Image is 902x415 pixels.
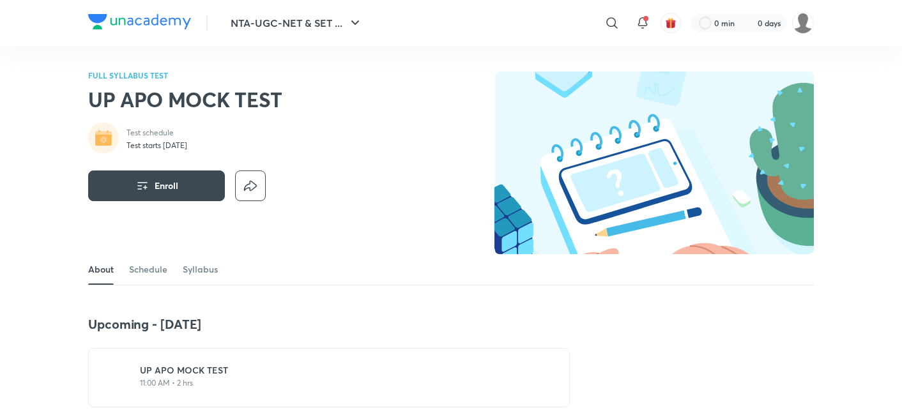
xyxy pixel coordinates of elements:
h6: UP APO MOCK TEST [140,364,533,377]
h4: Upcoming - [DATE] [88,316,570,333]
img: Basudha [792,12,814,34]
img: save [542,365,550,375]
img: avatar [665,17,676,29]
button: NTA-UGC-NET & SET ... [223,10,371,36]
a: Company Logo [88,14,191,33]
p: FULL SYLLABUS TEST [88,72,282,79]
img: streak [742,17,755,29]
button: avatar [661,13,681,33]
button: Enroll [88,170,225,201]
img: Company Logo [88,14,191,29]
a: About [88,254,114,285]
p: 11:00 AM • 2 hrs [140,378,533,388]
p: Test schedule [126,128,187,138]
h2: UP APO MOCK TEST [88,87,282,112]
a: Schedule [129,254,167,285]
span: Enroll [155,179,178,192]
p: Test starts [DATE] [126,140,187,151]
img: test [104,364,130,389]
a: Syllabus [183,254,218,285]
